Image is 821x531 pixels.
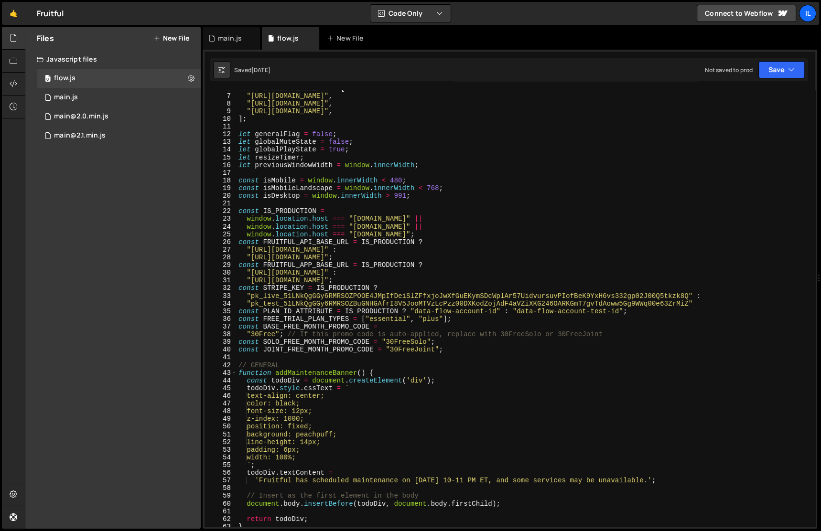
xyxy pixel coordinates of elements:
[205,469,237,477] div: 56
[205,184,237,192] div: 19
[205,446,237,454] div: 53
[205,92,237,100] div: 7
[205,407,237,415] div: 48
[37,33,54,43] h2: Files
[205,292,237,300] div: 33
[37,126,201,145] div: 12077/31244.js
[54,93,78,102] div: main.js
[205,276,237,284] div: 31
[54,131,106,140] div: main@2.1.min.js
[37,69,201,88] div: 12077/32195.js
[205,392,237,400] div: 46
[205,369,237,377] div: 43
[758,61,805,78] button: Save
[799,5,816,22] a: Il
[205,477,237,484] div: 57
[205,431,237,438] div: 51
[205,154,237,161] div: 15
[205,492,237,499] div: 59
[37,8,64,19] div: Fruitful
[205,115,237,123] div: 10
[205,338,237,346] div: 39
[205,384,237,392] div: 45
[205,353,237,361] div: 41
[234,66,270,74] div: Saved
[205,400,237,407] div: 47
[205,254,237,261] div: 28
[205,515,237,523] div: 62
[205,415,237,423] div: 49
[37,88,201,107] div: 12077/28919.js
[205,284,237,292] div: 32
[205,192,237,200] div: 20
[205,346,237,353] div: 40
[205,200,237,207] div: 21
[251,66,270,74] div: [DATE]
[705,66,753,74] div: Not saved to prod
[697,5,796,22] a: Connect to Webflow
[205,484,237,492] div: 58
[205,223,237,231] div: 24
[205,161,237,169] div: 16
[205,130,237,138] div: 12
[205,215,237,223] div: 23
[205,523,237,531] div: 63
[277,33,299,43] div: flow.js
[370,5,451,22] button: Code Only
[205,508,237,515] div: 61
[205,461,237,469] div: 55
[205,300,237,308] div: 34
[205,308,237,315] div: 35
[205,500,237,508] div: 60
[205,246,237,254] div: 27
[205,261,237,269] div: 29
[205,361,237,369] div: 42
[205,146,237,153] div: 14
[205,423,237,430] div: 50
[54,112,108,121] div: main@2.0.min.js
[205,238,237,246] div: 26
[205,107,237,115] div: 9
[327,33,367,43] div: New File
[205,231,237,238] div: 25
[205,269,237,276] div: 30
[37,107,201,126] div: 12077/30059.js
[205,100,237,107] div: 8
[218,33,242,43] div: main.js
[205,177,237,184] div: 18
[205,315,237,323] div: 36
[205,323,237,330] div: 37
[54,74,76,83] div: flow.js
[205,330,237,338] div: 38
[205,138,237,146] div: 13
[205,377,237,384] div: 44
[205,438,237,446] div: 52
[205,454,237,461] div: 54
[2,2,25,25] a: 🤙
[205,207,237,215] div: 22
[25,50,201,69] div: Javascript files
[45,75,51,83] span: 0
[205,169,237,177] div: 17
[205,123,237,130] div: 11
[153,34,189,42] button: New File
